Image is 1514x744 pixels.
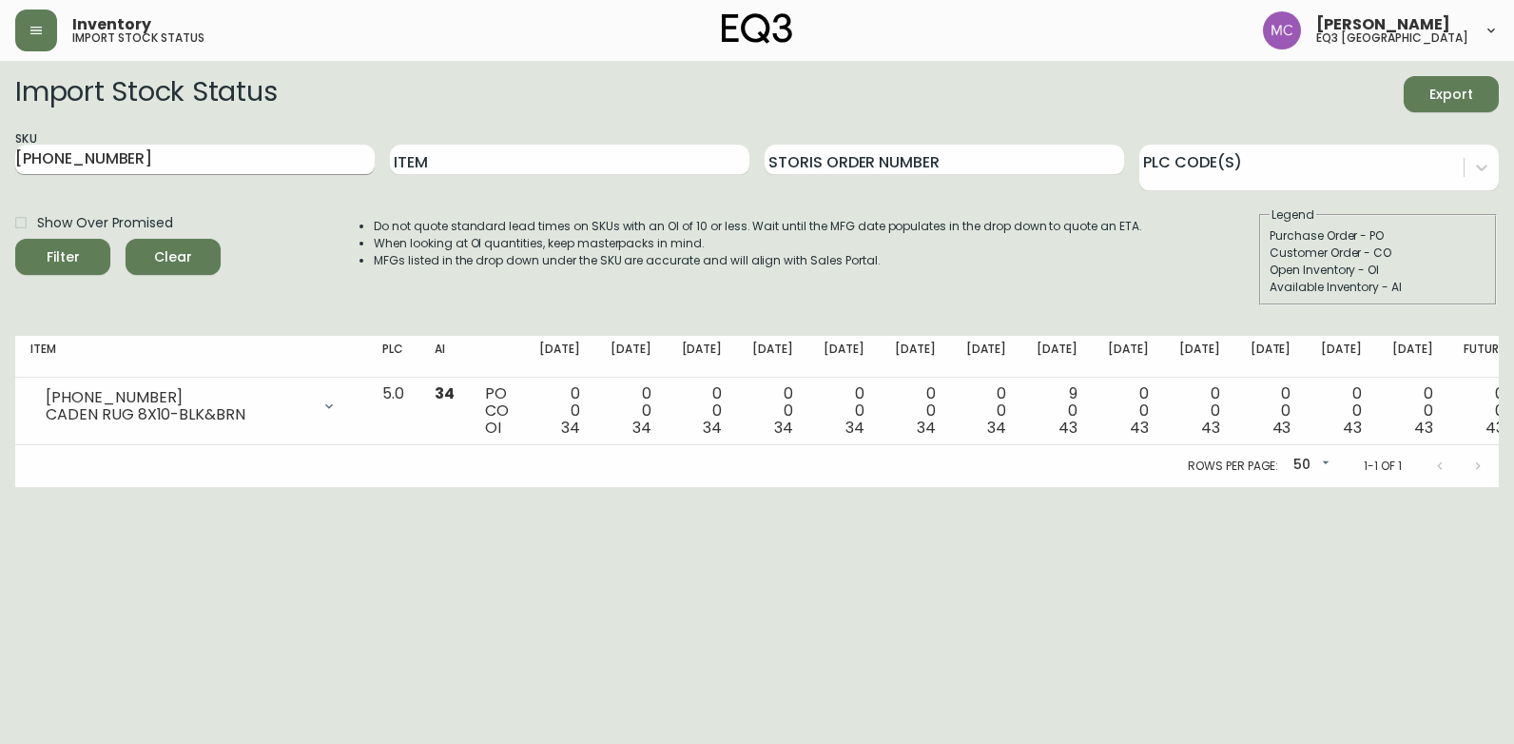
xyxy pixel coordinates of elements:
th: [DATE] [737,336,808,378]
th: [DATE] [1306,336,1377,378]
span: 43 [1414,417,1433,439]
span: [PERSON_NAME] [1316,17,1450,32]
th: [DATE] [595,336,667,378]
td: 5.0 [367,378,419,445]
div: 0 0 [824,385,864,437]
th: PLC [367,336,419,378]
span: 34 [987,417,1006,439]
div: PO CO [485,385,509,437]
div: CADEN RUG 8X10-BLK&BRN [46,406,310,423]
span: 34 [435,382,455,404]
div: 50 [1286,450,1333,481]
h5: import stock status [72,32,204,44]
div: 0 0 [966,385,1007,437]
div: 0 0 [1321,385,1362,437]
span: Export [1419,83,1484,107]
div: 0 0 [895,385,936,437]
div: 0 0 [1251,385,1291,437]
th: [DATE] [1021,336,1093,378]
th: [DATE] [1093,336,1164,378]
legend: Legend [1270,206,1316,224]
th: [DATE] [880,336,951,378]
span: OI [485,417,501,439]
span: 34 [703,417,722,439]
span: 34 [845,417,864,439]
th: AI [419,336,470,378]
p: 1-1 of 1 [1364,458,1402,475]
span: 43 [1130,417,1149,439]
div: Available Inventory - AI [1270,279,1486,296]
button: Clear [126,239,221,275]
button: Filter [15,239,110,275]
div: 0 0 [1179,385,1220,437]
span: 43 [1201,417,1220,439]
th: [DATE] [1235,336,1307,378]
div: [PHONE_NUMBER]CADEN RUG 8X10-BLK&BRN [30,385,352,427]
div: Open Inventory - OI [1270,262,1486,279]
div: [PHONE_NUMBER] [46,389,310,406]
th: [DATE] [667,336,738,378]
h5: eq3 [GEOGRAPHIC_DATA] [1316,32,1468,44]
span: Clear [141,245,205,269]
span: 34 [561,417,580,439]
span: 43 [1485,417,1504,439]
div: 0 0 [752,385,793,437]
img: logo [722,13,792,44]
div: 0 0 [682,385,723,437]
button: Export [1404,76,1499,112]
span: Show Over Promised [37,213,173,233]
li: Do not quote standard lead times on SKUs with an OI of 10 or less. Wait until the MFG date popula... [374,218,1142,235]
div: 0 0 [1464,385,1504,437]
th: [DATE] [1377,336,1448,378]
li: MFGs listed in the drop down under the SKU are accurate and will align with Sales Portal. [374,252,1142,269]
th: [DATE] [808,336,880,378]
span: 43 [1058,417,1077,439]
li: When looking at OI quantities, keep masterpacks in mind. [374,235,1142,252]
div: 0 0 [1108,385,1149,437]
span: 43 [1343,417,1362,439]
div: 0 0 [539,385,580,437]
div: 9 0 [1037,385,1077,437]
p: Rows per page: [1188,458,1278,475]
div: Customer Order - CO [1270,245,1486,262]
span: 43 [1272,417,1291,439]
div: 0 0 [1392,385,1433,437]
div: Purchase Order - PO [1270,227,1486,245]
div: 0 0 [611,385,651,437]
th: [DATE] [1164,336,1235,378]
img: 6dbdb61c5655a9a555815750a11666cc [1263,11,1301,49]
th: [DATE] [524,336,595,378]
h2: Import Stock Status [15,76,277,112]
span: 34 [632,417,651,439]
span: Inventory [72,17,151,32]
th: [DATE] [951,336,1022,378]
span: 34 [917,417,936,439]
th: Item [15,336,367,378]
span: 34 [774,417,793,439]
